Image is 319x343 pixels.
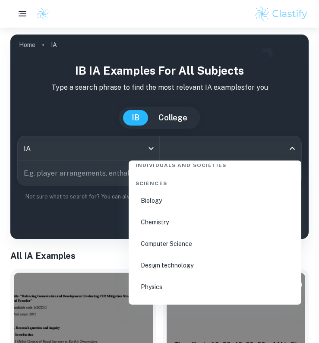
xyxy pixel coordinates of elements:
p: Type a search phrase to find the most relevant IA examples for you [17,82,302,93]
p: Not sure what to search for? You can always look through our example Internal Assessments below f... [17,192,302,210]
li: Physics [132,277,298,297]
img: Clastify logo [36,7,49,20]
p: IA [51,40,57,50]
li: Sports Science [132,299,298,318]
li: Chemistry [132,212,298,232]
div: IA [18,136,159,160]
img: profile cover [10,35,309,239]
li: Computer Science [132,234,298,254]
button: College [150,110,196,126]
button: IB [123,110,148,126]
li: Biology [132,191,298,211]
a: Clastify logo [31,7,49,20]
button: Close [286,142,298,154]
img: Clastify logo [254,5,309,22]
a: Home [19,39,35,51]
li: Design technology [132,255,298,275]
h1: All IA Examples [10,249,309,262]
div: Sciences [132,173,298,191]
h1: IB IA examples for all subjects [17,62,302,79]
input: E.g. player arrangements, enthalpy of combustion, analysis of a big city... [18,161,277,185]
